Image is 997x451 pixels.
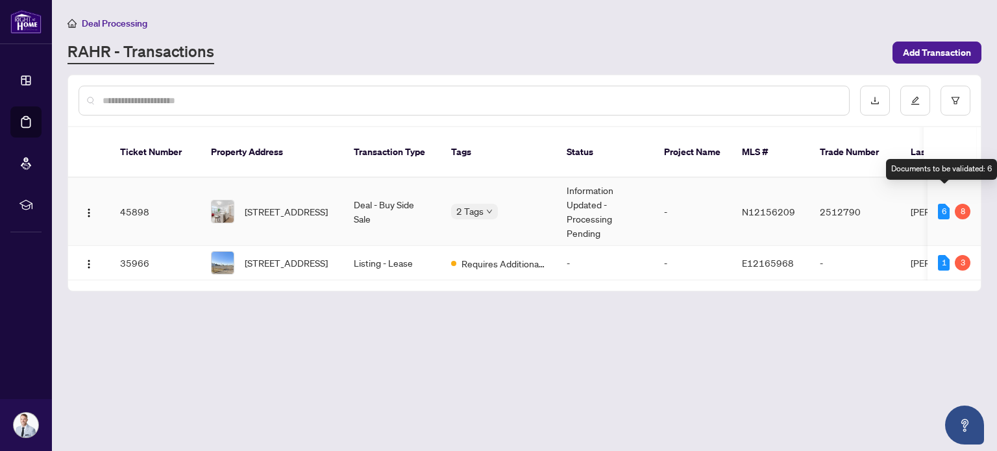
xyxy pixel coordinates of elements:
button: edit [900,86,930,116]
span: [STREET_ADDRESS] [245,256,328,270]
th: Transaction Type [343,127,441,178]
div: 3 [955,255,970,271]
span: Deal Processing [82,18,147,29]
div: Documents to be validated: 6 [886,159,997,180]
td: 2512790 [809,178,900,246]
td: - [556,246,654,280]
span: 2 Tags [456,204,484,219]
th: Project Name [654,127,732,178]
td: 35966 [110,246,201,280]
button: Add Transaction [892,42,981,64]
img: Logo [84,208,94,218]
th: Trade Number [809,127,900,178]
button: filter [941,86,970,116]
td: 45898 [110,178,201,246]
span: Add Transaction [903,42,971,63]
button: download [860,86,890,116]
img: thumbnail-img [212,201,234,223]
span: edit [911,96,920,105]
button: Open asap [945,406,984,445]
span: N12156209 [742,206,795,217]
td: Deal - Buy Side Sale [343,178,441,246]
td: - [654,178,732,246]
button: Logo [79,252,99,273]
div: 8 [955,204,970,219]
img: Profile Icon [14,413,38,437]
th: Ticket Number [110,127,201,178]
a: RAHR - Transactions [68,41,214,64]
th: MLS # [732,127,809,178]
span: Requires Additional Docs [462,256,546,271]
th: Property Address [201,127,343,178]
img: logo [10,10,42,34]
th: Tags [441,127,556,178]
span: E12165968 [742,257,794,269]
span: down [486,208,493,215]
td: - [654,246,732,280]
button: Logo [79,201,99,222]
img: thumbnail-img [212,252,234,274]
div: 6 [938,204,950,219]
td: Information Updated - Processing Pending [556,178,654,246]
span: filter [951,96,960,105]
span: home [68,19,77,28]
div: 1 [938,255,950,271]
span: [STREET_ADDRESS] [245,204,328,219]
td: Listing - Lease [343,246,441,280]
td: - [809,246,900,280]
th: Status [556,127,654,178]
img: Logo [84,259,94,269]
span: download [870,96,880,105]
